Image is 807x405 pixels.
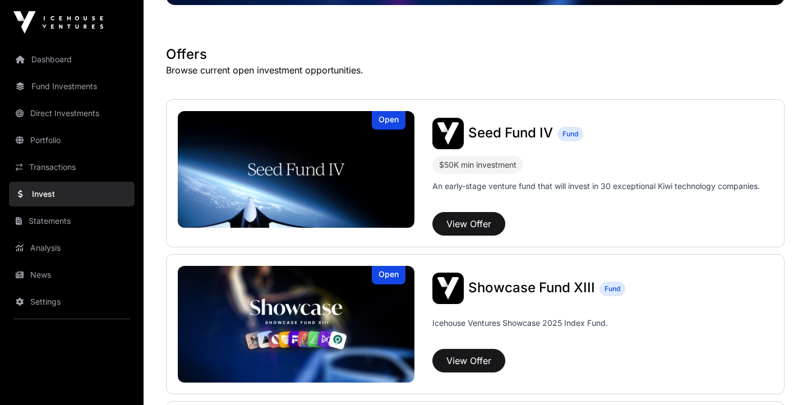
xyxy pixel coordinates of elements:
span: Seed Fund IV [468,125,553,141]
a: Portfolio [9,128,135,153]
a: Statements [9,209,135,233]
p: Icehouse Ventures Showcase 2025 Index Fund. [432,317,608,329]
button: View Offer [432,349,505,372]
a: Seed Fund IV [468,126,553,141]
div: $50K min investment [439,158,517,172]
img: Seed Fund IV [432,118,464,149]
p: Browse current open investment opportunities. [166,63,785,77]
div: $50K min investment [432,156,523,174]
a: Analysis [9,236,135,260]
span: Showcase Fund XIII [468,279,595,296]
a: Seed Fund IVOpen [178,111,414,228]
img: Seed Fund IV [178,111,414,228]
a: Settings [9,289,135,314]
a: Fund Investments [9,74,135,99]
a: News [9,263,135,287]
a: Dashboard [9,47,135,72]
h1: Offers [166,45,785,63]
a: Transactions [9,155,135,180]
a: Direct Investments [9,101,135,126]
img: Icehouse Ventures Logo [13,11,103,34]
a: Showcase Fund XIII [468,281,595,296]
span: Fund [605,284,620,293]
button: View Offer [432,212,505,236]
div: Open [372,266,405,284]
a: Showcase Fund XIIIOpen [178,266,414,383]
p: An early-stage venture fund that will invest in 30 exceptional Kiwi technology companies. [432,181,760,192]
img: Showcase Fund XIII [432,273,464,304]
a: Invest [9,182,135,206]
div: Open [372,111,405,130]
iframe: Chat Widget [751,351,807,405]
img: Showcase Fund XIII [178,266,414,383]
span: Fund [562,130,578,139]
